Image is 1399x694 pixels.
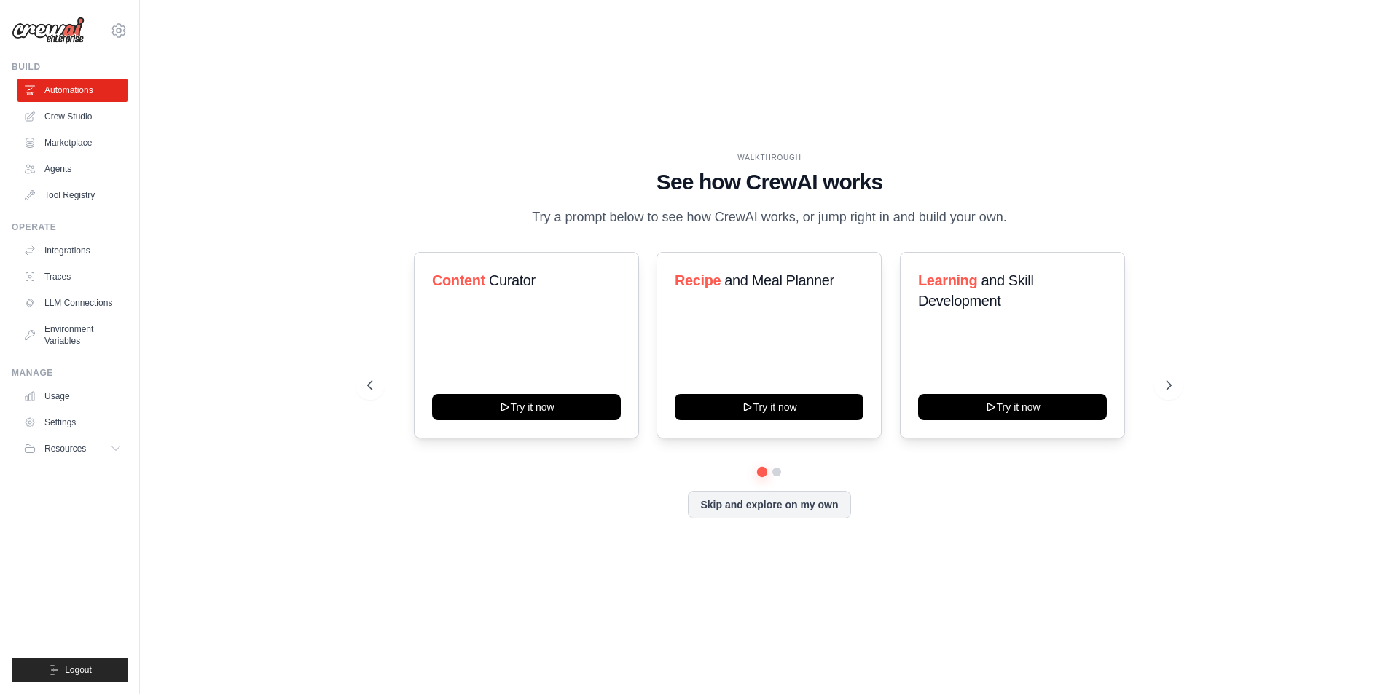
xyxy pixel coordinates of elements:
h1: See how CrewAI works [367,169,1172,195]
div: Manage [12,367,128,379]
img: Logo [12,17,85,44]
a: Environment Variables [17,318,128,352]
span: and Skill Development [918,272,1033,309]
button: Skip and explore on my own [688,491,850,518]
span: Content [432,272,485,288]
a: Usage [17,385,128,408]
button: Logout [12,658,128,682]
button: Resources [17,437,128,460]
div: Operate [12,221,128,233]
a: Traces [17,265,128,288]
span: Resources [44,443,86,454]
a: Marketplace [17,131,128,154]
span: Learning [918,272,977,288]
div: Build [12,61,128,73]
a: Integrations [17,239,128,262]
button: Try it now [432,394,621,420]
button: Try it now [918,394,1107,420]
span: Logout [65,664,92,676]
button: Try it now [675,394,863,420]
a: Automations [17,79,128,102]
span: Recipe [675,272,721,288]
span: Curator [489,272,536,288]
a: Tool Registry [17,184,128,207]
a: LLM Connections [17,291,128,315]
a: Agents [17,157,128,181]
a: Crew Studio [17,105,128,128]
p: Try a prompt below to see how CrewAI works, or jump right in and build your own. [525,207,1014,228]
a: Settings [17,411,128,434]
span: and Meal Planner [725,272,834,288]
div: WALKTHROUGH [367,152,1172,163]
